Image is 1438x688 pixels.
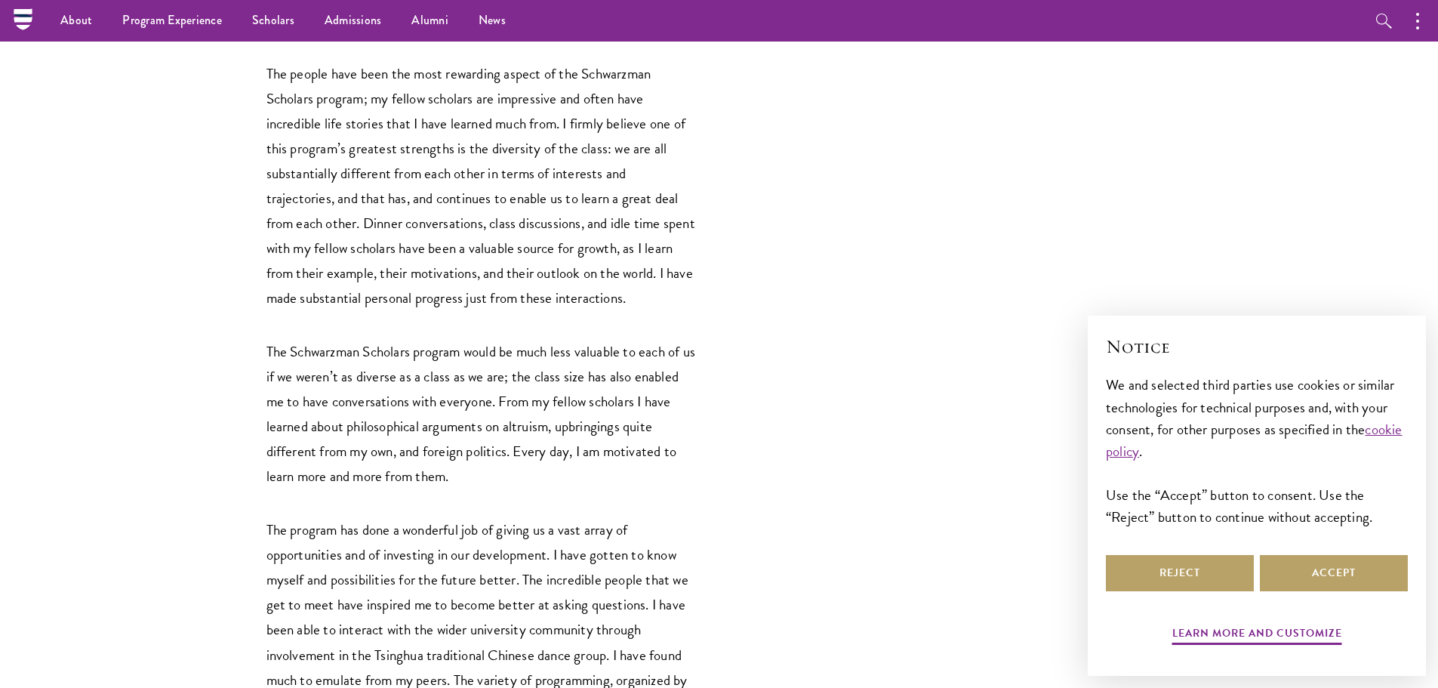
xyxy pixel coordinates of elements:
[266,339,697,489] p: The Schwarzman Scholars program would be much less valuable to each of us if we weren’t as divers...
[1172,624,1342,647] button: Learn more and customize
[1106,555,1254,591] button: Reject
[1106,334,1408,359] h2: Notice
[1106,374,1408,527] div: We and selected third parties use cookies or similar technologies for technical purposes and, wit...
[1106,418,1403,462] a: cookie policy
[1260,555,1408,591] button: Accept
[266,61,697,310] p: The people have been the most rewarding aspect of the Schwarzman Scholars program; my fellow scho...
